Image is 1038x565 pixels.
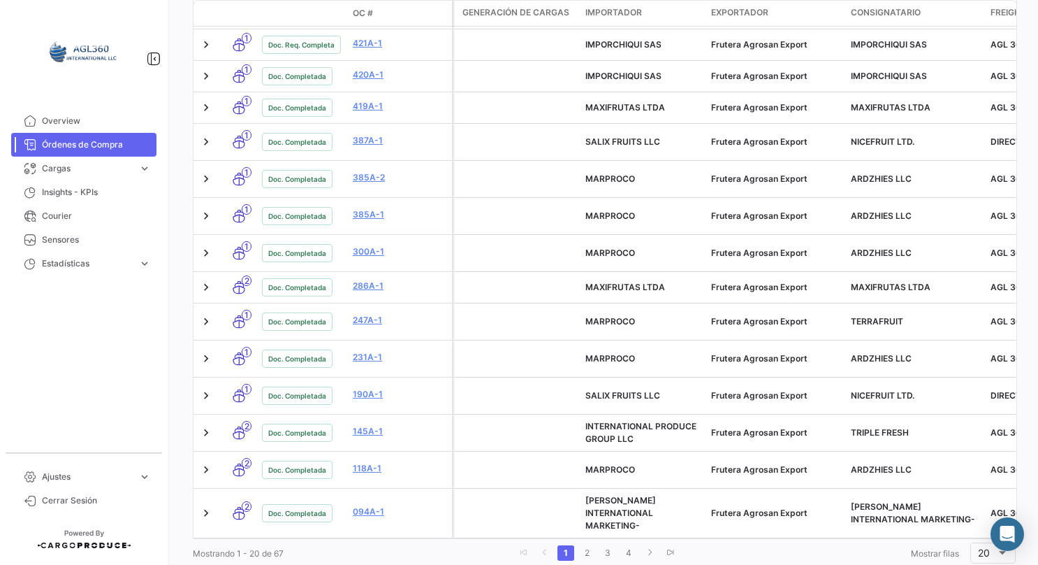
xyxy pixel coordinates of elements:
[711,39,807,50] span: Frutera Agrosan Export
[711,71,807,81] span: Frutera Agrosan Export
[42,186,151,199] span: Insights - KPIs
[662,545,679,561] a: go to last page
[851,210,912,221] span: ARDZHIES LLC
[199,315,213,329] a: Expand/Collapse Row
[353,388,446,401] a: 190A-1
[851,390,914,401] span: NICEFRUIT LTD.
[353,134,446,147] a: 387A-1
[711,316,807,327] span: Frutera Agrosan Export
[199,69,213,83] a: Expand/Collapse Row
[199,463,213,477] a: Expand/Collapse Row
[353,462,446,475] a: 118A-1
[599,545,616,561] a: 3
[242,167,251,178] span: 1
[242,276,251,286] span: 2
[578,545,595,561] a: 2
[242,33,251,43] span: 1
[851,427,909,438] span: TRIPLE FRESH
[268,508,326,519] span: Doc. Completada
[242,241,251,252] span: 1
[978,547,990,559] span: 20
[268,353,326,364] span: Doc. Completada
[256,8,347,19] datatable-header-cell: Estado Doc.
[851,39,927,50] span: IMPORCHIQUI SAS
[585,421,696,444] span: INTERNATIONAL PRODUCE GROUP LLC
[851,316,903,327] span: TERRAFRUIT
[851,173,912,184] span: ARDZHIES LLC
[585,102,665,113] span: MAXIFRUTAS LTDA
[851,136,914,147] span: NICEFRUIT LTD.
[711,282,807,292] span: Frutera Agrosan Export
[576,541,597,565] li: page 2
[193,548,284,559] span: Mostrando 1 - 20 de 67
[242,64,251,75] span: 1
[242,310,251,320] span: 1
[42,162,133,175] span: Cargas
[911,548,959,559] span: Mostrar filas
[991,517,1024,551] div: Abrir Intercom Messenger
[353,280,446,292] a: 286A-1
[353,245,446,258] a: 300A-1
[585,173,635,184] span: MARPROCO
[11,133,156,157] a: Órdenes de Compra
[851,6,921,19] span: Consignatario
[585,464,635,475] span: MARPROCO
[641,545,658,561] a: go to next page
[199,389,213,403] a: Expand/Collapse Row
[353,425,446,438] a: 145A-1
[268,464,326,475] span: Doc. Completada
[242,458,251,469] span: 2
[991,136,1021,147] span: DIRECT
[585,248,635,258] span: MARPROCO
[138,471,151,483] span: expand_more
[11,109,156,133] a: Overview
[353,171,446,184] a: 385A-2
[199,426,213,440] a: Expand/Collapse Row
[353,7,373,20] span: OC #
[585,39,661,50] span: IMPORCHIQUI SAS
[199,209,213,223] a: Expand/Collapse Row
[199,135,213,149] a: Expand/Collapse Row
[11,204,156,228] a: Courier
[580,1,706,26] datatable-header-cell: Importador
[711,390,807,401] span: Frutera Agrosan Export
[347,1,452,25] datatable-header-cell: OC #
[199,172,213,186] a: Expand/Collapse Row
[199,101,213,115] a: Expand/Collapse Row
[585,136,660,147] span: SALIX FRUITS LLC
[199,280,213,294] a: Expand/Collapse Row
[851,102,930,113] span: MAXIFRUTAS LTDA
[242,130,251,141] span: 1
[268,71,326,82] span: Doc. Completada
[42,138,151,151] span: Órdenes de Compra
[851,464,912,475] span: ARDZHIES LLC
[268,248,326,259] span: Doc. Completada
[585,390,660,401] span: SALIX FRUITS LLC
[353,100,446,113] a: 419A-1
[353,69,446,81] a: 420A-1
[585,282,665,292] span: MAXIFRUTAS LTDA
[845,1,985,26] datatable-header-cell: Consignatario
[268,390,326,401] span: Doc. Completada
[585,316,635,327] span: MARPROCO
[585,353,635,364] span: MARPROCO
[353,37,446,50] a: 421A-1
[353,208,446,221] a: 385A-1
[706,1,845,26] datatable-header-cell: Exportador
[555,541,576,565] li: page 1
[221,8,256,19] datatable-header-cell: Modo de Transporte
[353,506,446,518] a: 094A-1
[711,136,807,147] span: Frutera Agrosan Export
[462,6,569,19] span: Generación de cargas
[711,210,807,221] span: Frutera Agrosan Export
[620,545,637,561] a: 4
[516,545,532,561] a: go to first page
[242,347,251,357] span: 1
[42,257,133,270] span: Estadísticas
[585,6,642,19] span: Importador
[618,541,639,565] li: page 4
[42,471,133,483] span: Ajustes
[454,1,580,26] datatable-header-cell: Generación de cargas
[711,102,807,113] span: Frutera Agrosan Export
[585,71,661,81] span: IMPORCHIQUI SAS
